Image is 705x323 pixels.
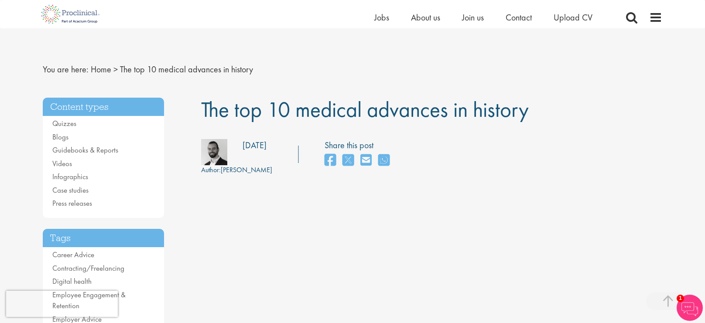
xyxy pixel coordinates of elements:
[677,295,684,302] span: 1
[677,295,703,321] img: Chatbot
[52,132,68,142] a: Blogs
[506,12,532,23] a: Contact
[52,290,126,311] a: Employee Engagement & Retention
[113,64,118,75] span: >
[378,151,390,170] a: share on whats app
[52,276,92,286] a: Digital health
[201,95,529,123] span: The top 10 medical advances in history
[52,119,76,128] a: Quizzes
[243,139,267,152] div: [DATE]
[201,165,272,175] div: [PERSON_NAME]
[325,151,336,170] a: share on facebook
[120,64,253,75] span: The top 10 medical advances in history
[52,159,72,168] a: Videos
[462,12,484,23] a: Join us
[52,263,124,273] a: Contracting/Freelancing
[91,64,111,75] a: breadcrumb link
[201,165,221,174] span: Author:
[52,185,89,195] a: Case studies
[6,291,118,317] iframe: reCAPTCHA
[43,98,164,116] h3: Content types
[374,12,389,23] a: Jobs
[411,12,440,23] a: About us
[52,198,92,208] a: Press releases
[342,151,354,170] a: share on twitter
[360,151,372,170] a: share on email
[43,64,89,75] span: You are here:
[43,229,164,248] h3: Tags
[52,172,88,181] a: Infographics
[52,145,118,155] a: Guidebooks & Reports
[554,12,592,23] a: Upload CV
[201,139,227,165] img: 76d2c18e-6ce3-4617-eefd-08d5a473185b
[52,250,94,259] a: Career Advice
[325,139,394,152] label: Share this post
